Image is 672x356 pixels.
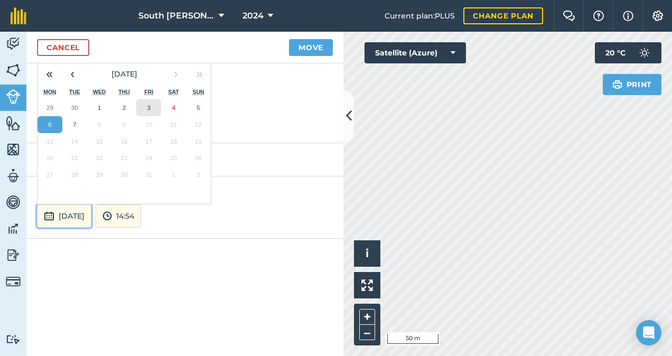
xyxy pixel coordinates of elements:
[6,221,21,237] img: svg+xml;base64,PD94bWwgdmVyc2lvbj0iMS4wIiBlbmNvZGluZz0idXRmLTgiPz4KPCEtLSBHZW5lcmF0b3I6IEFkb2JlIE...
[195,154,202,161] abbr: 26 October 2025
[289,39,333,56] button: Move
[6,142,21,157] img: svg+xml;base64,PHN2ZyB4bWxucz0iaHR0cDovL3d3dy53My5vcmcvMjAwMC9zdmciIHdpZHRoPSI1NiIgaGVpZ2h0PSI2MC...
[636,320,661,345] div: Open Intercom Messenger
[111,69,137,79] span: [DATE]
[62,149,87,166] button: 21 October 2025
[359,325,375,340] button: –
[87,133,112,150] button: 15 October 2025
[651,11,664,21] img: A cog icon
[145,154,152,161] abbr: 24 October 2025
[62,99,87,116] button: 30 September 2025
[136,149,161,166] button: 24 October 2025
[385,10,455,22] span: Current plan : PLUS
[123,121,126,128] abbr: 9 October 2025
[145,171,152,178] abbr: 31 October 2025
[612,78,622,91] img: svg+xml;base64,PHN2ZyB4bWxucz0iaHR0cDovL3d3dy53My5vcmcvMjAwMC9zdmciIHdpZHRoPSIxOSIgaGVpZ2h0PSIyNC...
[46,104,53,111] abbr: 29 September 2025
[6,168,21,184] img: svg+xml;base64,PD94bWwgdmVyc2lvbj0iMS4wIiBlbmNvZGluZz0idXRmLTgiPz4KPCEtLSBHZW5lcmF0b3I6IEFkb2JlIE...
[120,138,127,145] abbr: 16 October 2025
[195,138,202,145] abbr: 19 October 2025
[11,7,26,24] img: fieldmargin Logo
[43,89,57,95] abbr: Monday
[98,104,101,111] abbr: 1 October 2025
[26,143,343,176] div: 171
[170,154,177,161] abbr: 25 October 2025
[61,62,84,86] button: ‹
[71,154,78,161] abbr: 21 October 2025
[605,42,626,63] span: 20 ° C
[112,149,137,166] button: 23 October 2025
[186,166,211,183] button: 2 November 2025
[136,133,161,150] button: 17 October 2025
[87,99,112,116] button: 1 October 2025
[71,171,78,178] abbr: 28 October 2025
[46,138,53,145] abbr: 13 October 2025
[161,116,186,133] button: 11 October 2025
[73,121,76,128] abbr: 7 October 2025
[38,99,62,116] button: 29 September 2025
[161,99,186,116] button: 4 October 2025
[123,104,126,111] abbr: 2 October 2025
[112,116,137,133] button: 9 October 2025
[96,154,103,161] abbr: 22 October 2025
[136,99,161,116] button: 3 October 2025
[37,204,91,228] button: [DATE]
[161,149,186,166] button: 25 October 2025
[46,171,53,178] abbr: 27 October 2025
[603,74,662,95] button: Print
[186,149,211,166] button: 26 October 2025
[120,171,127,178] abbr: 30 October 2025
[71,138,78,145] abbr: 14 October 2025
[197,104,200,111] abbr: 5 October 2025
[145,121,152,128] abbr: 10 October 2025
[96,138,103,145] abbr: 15 October 2025
[71,104,78,111] abbr: 30 September 2025
[359,309,375,325] button: +
[112,133,137,150] button: 16 October 2025
[118,89,130,95] abbr: Thursday
[186,99,211,116] button: 5 October 2025
[147,104,151,111] abbr: 3 October 2025
[563,11,575,21] img: Two speech bubbles overlapping with the left bubble in the forefront
[136,166,161,183] button: 31 October 2025
[6,89,21,104] img: svg+xml;base64,PD94bWwgdmVyc2lvbj0iMS4wIiBlbmNvZGluZz0idXRmLTgiPz4KPCEtLSBHZW5lcmF0b3I6IEFkb2JlIE...
[6,334,21,344] img: svg+xml;base64,PD94bWwgdmVyc2lvbj0iMS4wIiBlbmNvZGluZz0idXRmLTgiPz4KPCEtLSBHZW5lcmF0b3I6IEFkb2JlIE...
[366,247,369,260] span: i
[188,62,211,86] button: »
[120,154,127,161] abbr: 23 October 2025
[102,210,112,222] img: svg+xml;base64,PD94bWwgdmVyc2lvbj0iMS4wIiBlbmNvZGluZz0idXRmLTgiPz4KPCEtLSBHZW5lcmF0b3I6IEFkb2JlIE...
[46,154,53,161] abbr: 20 October 2025
[38,166,62,183] button: 27 October 2025
[172,104,175,111] abbr: 4 October 2025
[96,171,103,178] abbr: 29 October 2025
[169,89,179,95] abbr: Saturday
[38,149,62,166] button: 20 October 2025
[170,121,177,128] abbr: 11 October 2025
[354,240,380,267] button: i
[112,166,137,183] button: 30 October 2025
[195,121,202,128] abbr: 12 October 2025
[592,11,605,21] img: A question mark icon
[365,42,466,63] button: Satellite (Azure)
[361,279,373,291] img: Four arrows, one pointing top left, one top right, one bottom right and the last bottom left
[172,171,175,178] abbr: 1 November 2025
[96,204,141,228] button: 14:54
[6,194,21,210] img: svg+xml;base64,PD94bWwgdmVyc2lvbj0iMS4wIiBlbmNvZGluZz0idXRmLTgiPz4KPCEtLSBHZW5lcmF0b3I6IEFkb2JlIE...
[62,133,87,150] button: 14 October 2025
[38,62,61,86] button: «
[48,121,51,128] abbr: 6 October 2025
[37,39,89,56] a: Cancel
[138,10,214,22] span: South [PERSON_NAME]
[87,149,112,166] button: 22 October 2025
[136,116,161,133] button: 10 October 2025
[144,89,153,95] abbr: Friday
[87,116,112,133] button: 8 October 2025
[161,133,186,150] button: 18 October 2025
[242,10,264,22] span: 2024
[463,7,543,24] a: Change plan
[6,247,21,263] img: svg+xml;base64,PD94bWwgdmVyc2lvbj0iMS4wIiBlbmNvZGluZz0idXRmLTgiPz4KPCEtLSBHZW5lcmF0b3I6IEFkb2JlIE...
[6,115,21,131] img: svg+xml;base64,PHN2ZyB4bWxucz0iaHR0cDovL3d3dy53My5vcmcvMjAwMC9zdmciIHdpZHRoPSI1NiIgaGVpZ2h0PSI2MC...
[44,210,54,222] img: svg+xml;base64,PD94bWwgdmVyc2lvbj0iMS4wIiBlbmNvZGluZz0idXRmLTgiPz4KPCEtLSBHZW5lcmF0b3I6IEFkb2JlIE...
[623,10,633,22] img: svg+xml;base64,PHN2ZyB4bWxucz0iaHR0cDovL3d3dy53My5vcmcvMjAwMC9zdmciIHdpZHRoPSIxNyIgaGVpZ2h0PSIxNy...
[93,89,106,95] abbr: Wednesday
